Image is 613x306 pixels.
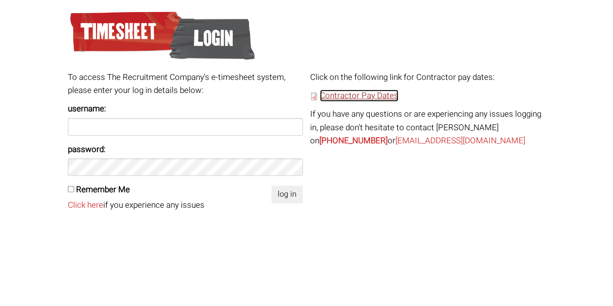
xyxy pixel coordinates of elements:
[68,199,103,211] a: Click here
[68,7,187,56] span: Timesheet
[68,199,303,212] p: if you experience any issues
[319,135,388,147] a: [PHONE_NUMBER]
[68,143,106,156] label: password:
[68,71,303,97] p: To access The Recruitment Company's e-timesheet system, please enter your log in details below:
[68,102,106,115] label: username:
[76,183,130,196] label: Remember Me
[310,107,545,147] p: If you have any questions or are experiencing any issues logging in, please don't hesitate to con...
[310,92,318,100] img: undefined
[169,14,255,62] span: Login
[271,185,303,203] input: log in
[320,90,398,102] a: Contractor Pay Dates
[310,71,545,84] p: Click on the following link for Contractor pay dates:
[395,135,525,147] a: [EMAIL_ADDRESS][DOMAIN_NAME]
